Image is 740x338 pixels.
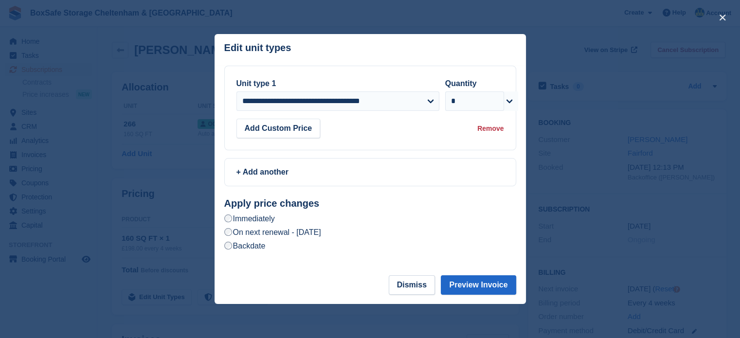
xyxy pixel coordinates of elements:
button: Preview Invoice [441,275,516,295]
strong: Apply price changes [224,198,320,209]
button: Dismiss [389,275,435,295]
label: Immediately [224,213,275,224]
label: Unit type 1 [236,79,276,88]
button: Add Custom Price [236,119,321,138]
label: Quantity [445,79,477,88]
label: On next renewal - [DATE] [224,227,321,237]
a: + Add another [224,158,516,186]
div: Remove [477,124,504,134]
div: + Add another [236,166,504,178]
input: Immediately [224,214,232,222]
button: close [715,10,730,25]
label: Backdate [224,241,266,251]
p: Edit unit types [224,42,291,53]
input: On next renewal - [DATE] [224,228,232,236]
input: Backdate [224,242,232,249]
